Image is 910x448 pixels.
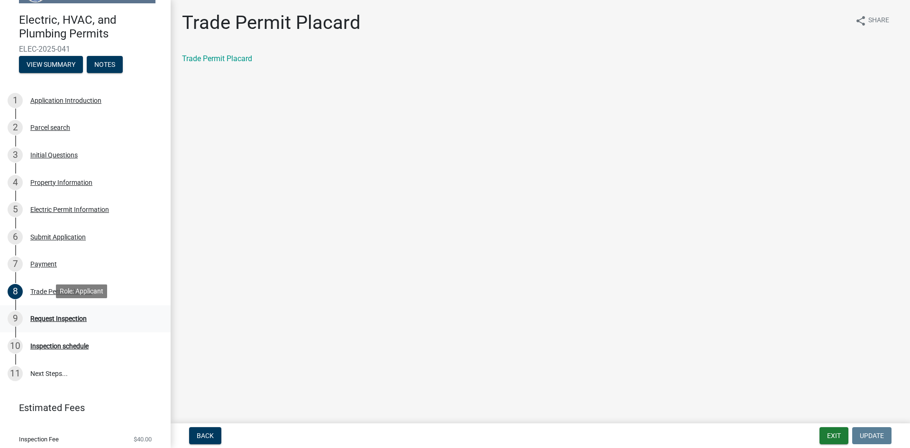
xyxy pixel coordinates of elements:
[8,93,23,108] div: 1
[8,256,23,272] div: 7
[30,97,101,104] div: Application Introduction
[868,15,889,27] span: Share
[852,427,892,444] button: Update
[182,11,361,34] h1: Trade Permit Placard
[30,124,70,131] div: Parcel search
[19,13,163,41] h4: Electric, HVAC, and Plumbing Permits
[19,436,59,442] span: Inspection Fee
[30,152,78,158] div: Initial Questions
[30,234,86,240] div: Submit Application
[860,432,884,439] span: Update
[30,206,109,213] div: Electric Permit Information
[8,147,23,163] div: 3
[30,288,92,295] div: Trade Permit Placard
[30,261,57,267] div: Payment
[30,179,92,186] div: Property Information
[87,61,123,69] wm-modal-confirm: Notes
[8,338,23,354] div: 10
[134,436,152,442] span: $40.00
[8,366,23,381] div: 11
[8,175,23,190] div: 4
[189,427,221,444] button: Back
[19,56,83,73] button: View Summary
[182,54,252,63] a: Trade Permit Placard
[87,56,123,73] button: Notes
[30,315,87,322] div: Request Inspection
[819,427,848,444] button: Exit
[8,120,23,135] div: 2
[8,311,23,326] div: 9
[19,45,152,54] span: ELEC-2025-041
[8,229,23,245] div: 6
[197,432,214,439] span: Back
[56,284,107,298] div: Role: Applicant
[8,202,23,217] div: 5
[847,11,897,30] button: shareShare
[8,284,23,299] div: 8
[30,343,89,349] div: Inspection schedule
[855,15,866,27] i: share
[8,398,155,417] a: Estimated Fees
[19,61,83,69] wm-modal-confirm: Summary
